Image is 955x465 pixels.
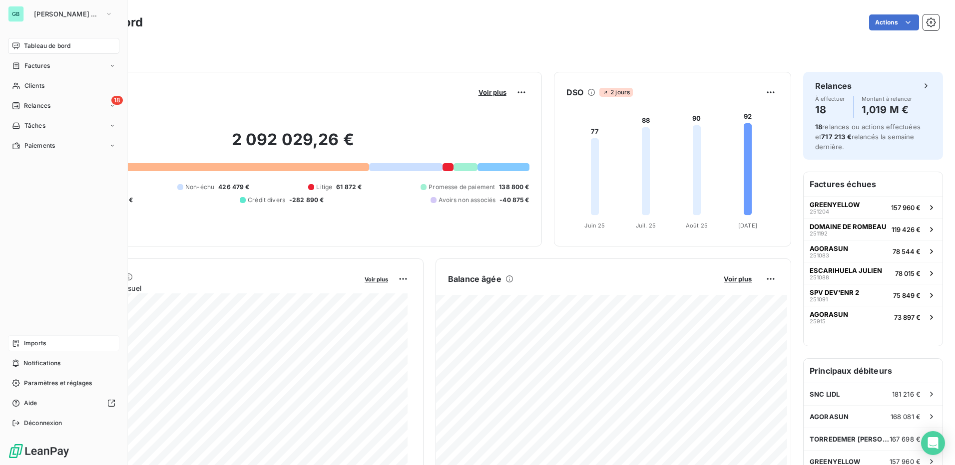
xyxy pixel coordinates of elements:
[804,218,943,240] button: DOMAINE DE ROMBEAU251192119 426 €
[892,390,921,398] span: 181 216 €
[862,96,913,102] span: Montant à relancer
[810,390,840,398] span: SNC LIDL
[724,275,752,283] span: Voir plus
[686,222,708,229] tspan: Août 25
[815,102,845,118] h4: 18
[895,269,921,277] span: 78 015 €
[810,223,887,231] span: DOMAINE DE ROMBEAU
[566,86,583,98] h6: DSO
[24,81,44,90] span: Clients
[8,443,70,459] img: Logo LeanPay
[804,172,943,196] h6: Factures échues
[810,288,859,296] span: SPV DEV'ENR 2
[810,413,849,421] span: AGORASUN
[810,201,860,209] span: GREENYELLOW
[810,244,848,252] span: AGORASUN
[815,123,921,151] span: relances ou actions effectuées et relancés la semaine dernière.
[721,274,755,283] button: Voir plus
[8,395,119,411] a: Aide
[893,247,921,255] span: 78 544 €
[804,306,943,328] button: AGORASUN2591573 897 €
[499,196,529,205] span: -40 875 €
[24,41,70,50] span: Tableau de bord
[810,231,828,236] span: 251192
[24,419,62,428] span: Déconnexion
[810,318,826,324] span: 25915
[891,413,921,421] span: 168 081 €
[448,273,501,285] h6: Balance âgée
[24,379,92,388] span: Paramètres et réglages
[815,96,845,102] span: À effectuer
[56,283,358,293] span: Chiffre d'affaires mensuel
[921,431,945,455] div: Open Intercom Messenger
[892,226,921,233] span: 119 426 €
[499,183,529,192] span: 138 800 €
[478,88,506,96] span: Voir plus
[439,196,495,205] span: Avoirs non associés
[815,123,822,131] span: 18
[804,284,943,306] button: SPV DEV'ENR 225109175 849 €
[738,222,757,229] tspan: [DATE]
[365,276,388,283] span: Voir plus
[869,14,919,30] button: Actions
[336,183,362,192] span: 61 872 €
[862,102,913,118] h4: 1,019 M €
[24,339,46,348] span: Imports
[890,435,921,443] span: 167 698 €
[24,61,50,70] span: Factures
[476,88,509,97] button: Voir plus
[24,121,45,130] span: Tâches
[584,222,605,229] tspan: Juin 25
[804,359,943,383] h6: Principaux débiteurs
[821,133,851,141] span: 717 213 €
[24,399,37,408] span: Aide
[810,252,829,258] span: 251083
[429,183,495,192] span: Promesse de paiement
[815,80,852,92] h6: Relances
[34,10,101,18] span: [PERSON_NAME] BTP
[289,196,324,205] span: -282 890 €
[810,296,828,302] span: 251091
[804,196,943,218] button: GREENYELLOW251204157 960 €
[24,141,55,150] span: Paiements
[24,101,50,110] span: Relances
[185,183,214,192] span: Non-échu
[810,274,829,280] span: 251088
[804,262,943,284] button: ESCARIHUELA JULIEN25108878 015 €
[810,209,829,215] span: 251204
[218,183,249,192] span: 426 479 €
[810,266,882,274] span: ESCARIHUELA JULIEN
[248,196,285,205] span: Crédit divers
[316,183,332,192] span: Litige
[804,240,943,262] button: AGORASUN25108378 544 €
[23,359,60,368] span: Notifications
[362,274,391,283] button: Voir plus
[810,435,890,443] span: TORREDEMER [PERSON_NAME]
[111,96,123,105] span: 18
[893,291,921,299] span: 75 849 €
[891,204,921,212] span: 157 960 €
[636,222,656,229] tspan: Juil. 25
[56,130,529,160] h2: 2 092 029,26 €
[810,310,848,318] span: AGORASUN
[599,88,633,97] span: 2 jours
[894,313,921,321] span: 73 897 €
[8,6,24,22] div: GB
